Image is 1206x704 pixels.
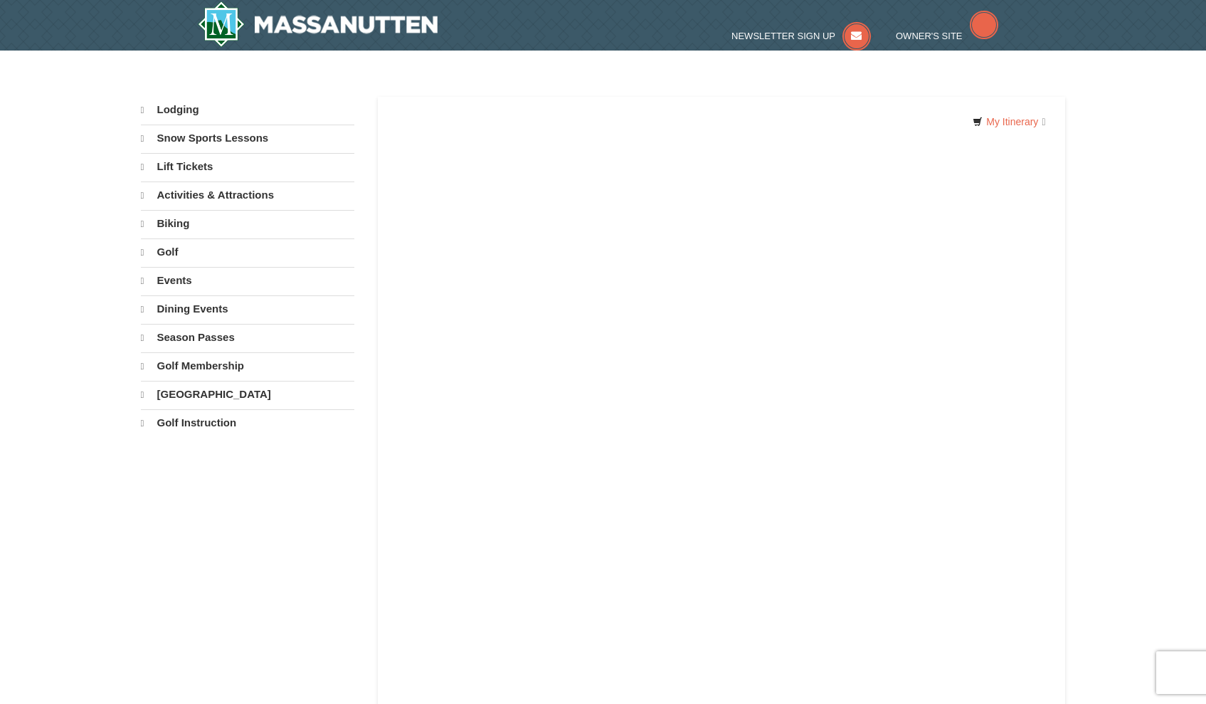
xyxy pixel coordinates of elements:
[731,31,835,41] span: Newsletter Sign Up
[141,381,354,408] a: [GEOGRAPHIC_DATA]
[141,295,354,322] a: Dining Events
[141,125,354,152] a: Snow Sports Lessons
[141,97,354,123] a: Lodging
[141,153,354,180] a: Lift Tickets
[141,238,354,266] a: Golf
[141,352,354,379] a: Golf Membership
[141,210,354,237] a: Biking
[141,267,354,294] a: Events
[198,1,438,47] img: Massanutten Resort Logo
[896,31,963,41] span: Owner's Site
[141,324,354,351] a: Season Passes
[731,31,871,41] a: Newsletter Sign Up
[963,111,1054,132] a: My Itinerary
[141,409,354,436] a: Golf Instruction
[896,31,998,41] a: Owner's Site
[141,182,354,209] a: Activities & Attractions
[198,1,438,47] a: Massanutten Resort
